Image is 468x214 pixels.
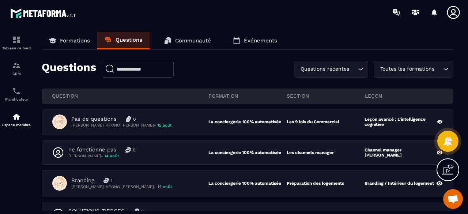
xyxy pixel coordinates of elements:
p: FORMATION [208,93,287,99]
div: Search for option [294,61,368,78]
p: Communauté [175,37,211,44]
input: Search for option [351,65,356,73]
p: Channel manager [PERSON_NAME] [365,147,436,158]
p: Branding [71,177,94,184]
p: section [287,93,365,99]
p: [PERSON_NAME] [68,153,135,159]
a: formationformationCRM [2,56,31,81]
a: automationsautomationsEspace membre [2,107,31,132]
p: ne fonctionne pas [68,146,116,153]
p: Les 9 lois du Commercial [287,119,339,124]
a: formationformationTableau de bord [2,30,31,56]
img: messages [103,178,109,183]
img: logo [10,7,76,20]
p: CRM [2,72,31,76]
img: scheduler [12,87,21,95]
a: Ouvrir le chat [443,189,463,209]
img: automations [12,112,21,121]
p: Questions [42,61,96,78]
p: Planificateur [2,97,31,101]
p: Pas de questions [71,116,117,123]
p: Questions [116,37,142,43]
p: Préparation des logements [287,181,344,186]
a: Événements [226,32,284,49]
span: - 14 août [101,154,119,158]
img: messages [125,147,131,153]
div: Search for option [374,61,453,78]
p: leçon [365,93,443,99]
a: Questions [97,32,150,49]
a: schedulerschedulerPlanificateur [2,81,31,107]
p: Formations [60,37,90,44]
p: [PERSON_NAME] MFONO [PERSON_NAME] [71,123,172,128]
p: 0 [133,147,135,153]
p: [PERSON_NAME] MFONO [PERSON_NAME] [71,184,172,189]
p: Leçon avancé : L'intelligence cognitive [365,117,437,127]
span: Questions récentes [299,65,351,73]
img: messages [134,209,139,214]
span: - 15 août [154,123,172,128]
p: Espace membre [2,123,31,127]
p: La conciergerie 100% automatisée [208,181,287,186]
p: 0 [133,116,136,122]
p: Les channels manager [287,150,334,155]
a: Communauté [157,32,218,49]
span: Toutes les formations [378,65,436,73]
p: Branding / Intérieur du logement [365,181,434,186]
input: Search for option [436,65,441,73]
img: messages [126,116,131,122]
img: formation [12,61,21,70]
p: La conciergerie 100% automatisée [208,119,287,124]
p: QUESTION [52,93,208,99]
p: Événements [244,37,277,44]
span: - 14 août [154,184,172,189]
img: formation [12,35,21,44]
p: 1 [111,178,113,184]
p: La conciergerie 100% automatisée [208,150,287,155]
a: Formations [42,32,97,49]
p: Tableau de bord [2,46,31,50]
